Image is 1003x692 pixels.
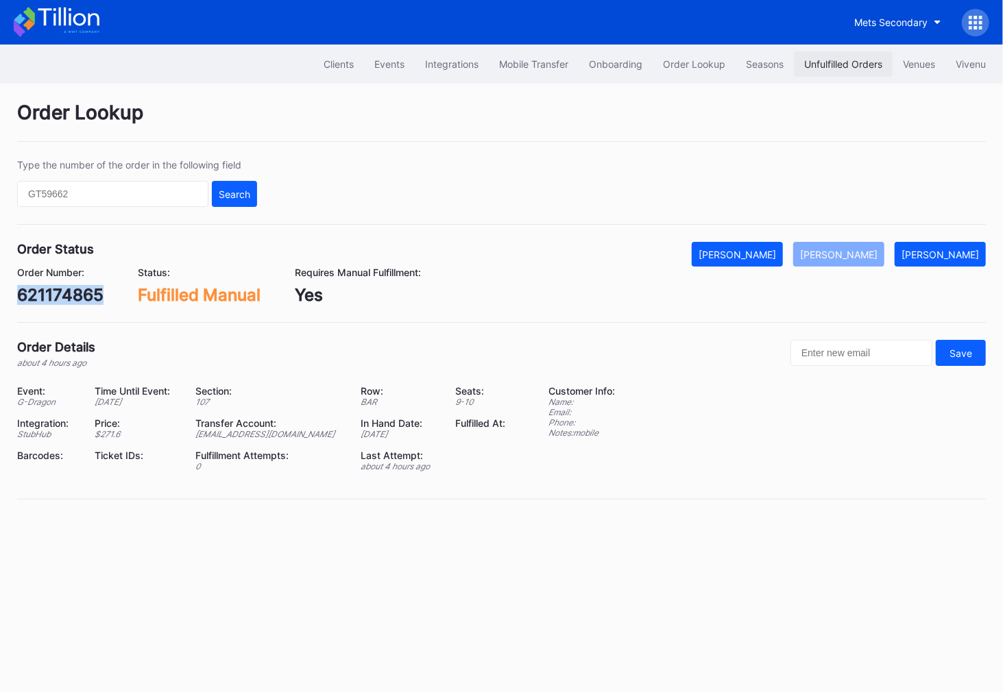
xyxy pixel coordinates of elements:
button: Unfulfilled Orders [794,51,893,77]
div: Integration: [17,417,77,429]
button: Onboarding [579,51,653,77]
div: Fulfilled Manual [138,285,261,305]
div: Phone: [548,417,615,428]
div: Clients [324,58,354,70]
div: Venues [903,58,935,70]
div: [PERSON_NAME] [902,249,979,260]
div: Email: [548,407,615,417]
div: Time Until Event: [95,385,179,397]
div: Price: [95,417,179,429]
div: [EMAIL_ADDRESS][DOMAIN_NAME] [195,429,343,439]
div: about 4 hours ago [361,461,439,471]
div: Name: [548,397,615,407]
div: Barcodes: [17,449,77,461]
button: Events [364,51,415,77]
div: In Hand Date: [361,417,439,429]
button: [PERSON_NAME] [692,242,783,267]
button: Mets Secondary [844,10,952,35]
button: Vivenu [945,51,996,77]
div: Save [950,347,972,359]
div: Row: [361,385,439,397]
button: Seasons [736,51,794,77]
div: 107 [195,397,343,407]
div: Notes: mobile [548,428,615,438]
button: Venues [893,51,945,77]
div: Order Lookup [663,58,725,70]
div: Customer Info: [548,385,615,397]
div: Integrations [425,58,479,70]
button: Search [212,181,257,207]
button: Mobile Transfer [489,51,579,77]
div: Seasons [746,58,784,70]
div: Order Number: [17,267,104,278]
div: [PERSON_NAME] [800,249,878,260]
div: about 4 hours ago [17,358,95,368]
div: [DATE] [95,397,179,407]
input: Enter new email [790,340,932,366]
div: Vivenu [956,58,986,70]
button: Order Lookup [653,51,736,77]
div: [PERSON_NAME] [699,249,776,260]
div: Order Status [17,242,94,256]
button: Save [936,340,986,366]
button: Integrations [415,51,489,77]
div: [DATE] [361,429,439,439]
div: Mets Secondary [854,16,928,28]
div: Mobile Transfer [499,58,568,70]
input: GT59662 [17,181,208,207]
div: $ 271.6 [95,429,179,439]
button: Clients [313,51,364,77]
div: Search [219,188,250,200]
div: Event: [17,385,77,397]
div: BAR [361,397,439,407]
div: 9 - 10 [455,397,514,407]
div: 621174865 [17,285,104,305]
div: G-Dragon [17,397,77,407]
div: Transfer Account: [195,417,343,429]
button: [PERSON_NAME] [895,242,986,267]
div: Ticket IDs: [95,449,179,461]
div: Yes [295,285,421,305]
div: 0 [195,461,343,471]
div: StubHub [17,429,77,439]
div: Onboarding [589,58,642,70]
div: Fulfilled At: [455,417,514,429]
div: Unfulfilled Orders [804,58,882,70]
div: Order Lookup [17,101,986,142]
div: Seats: [455,385,514,397]
div: Events [374,58,404,70]
div: Requires Manual Fulfillment: [295,267,421,278]
div: Fulfillment Attempts: [195,449,343,461]
button: [PERSON_NAME] [793,242,884,267]
div: Status: [138,267,261,278]
div: Type the number of the order in the following field [17,159,257,171]
div: Section: [195,385,343,397]
div: Last Attempt: [361,449,439,461]
div: Order Details [17,340,95,354]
